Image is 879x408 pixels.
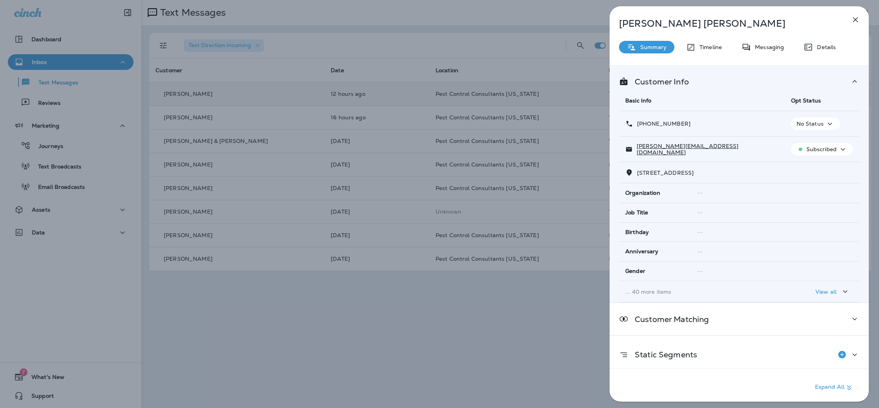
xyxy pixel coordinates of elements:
p: Customer Info [628,79,689,85]
span: -- [698,268,703,275]
span: Anniversary [625,248,659,255]
button: Subscribed [791,143,853,156]
p: Messaging [751,44,784,50]
button: View all [812,284,853,299]
span: [STREET_ADDRESS] [637,169,694,176]
p: [PERSON_NAME][EMAIL_ADDRESS][DOMAIN_NAME] [633,143,778,156]
p: [PERSON_NAME] [PERSON_NAME] [619,18,833,29]
span: -- [698,229,703,236]
span: -- [698,248,703,255]
p: Subscribed [806,146,837,152]
span: Basic Info [625,97,651,104]
p: Summary [636,44,667,50]
p: Expand All [815,383,854,392]
button: No Status [791,117,840,130]
p: View all [815,289,837,295]
p: No Status [797,121,824,127]
p: Static Segments [628,351,697,358]
p: Details [813,44,836,50]
span: Birthday [625,229,649,236]
span: Opt Status [791,97,821,104]
span: -- [698,209,703,216]
p: ... 40 more items [625,289,778,295]
p: Customer Matching [628,316,709,322]
p: Timeline [696,44,722,50]
span: Job Title [625,209,648,216]
span: Gender [625,268,645,274]
button: Add to Static Segment [834,347,850,362]
button: Expand All [812,381,857,395]
span: -- [698,189,703,196]
span: Organization [625,190,660,196]
p: [PHONE_NUMBER] [633,121,690,127]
